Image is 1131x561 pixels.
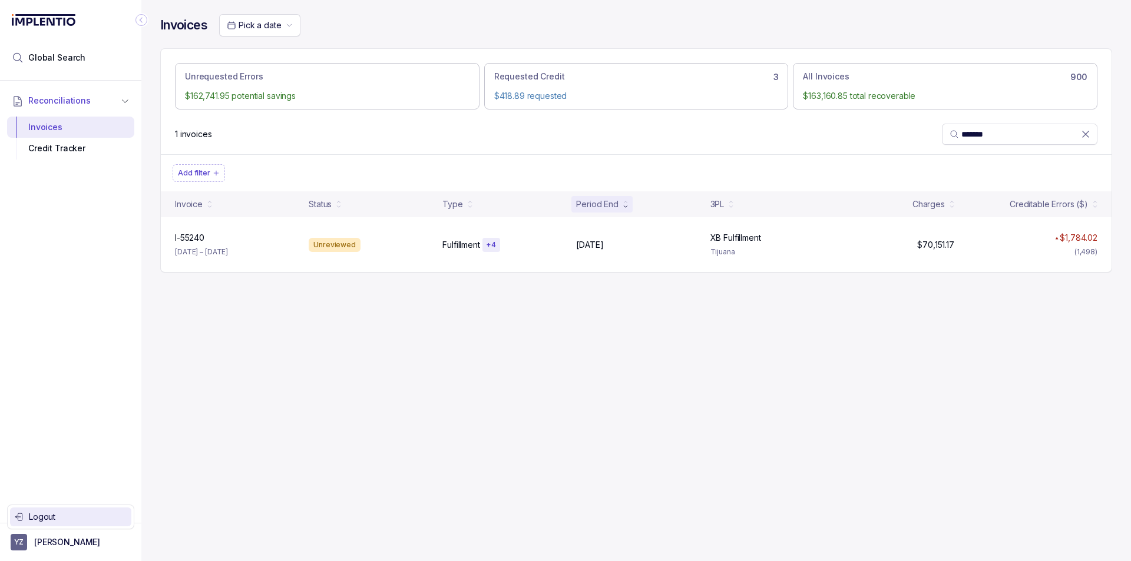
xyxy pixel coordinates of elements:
p: $163,160.85 total recoverable [803,90,1087,102]
div: Credit Tracker [16,138,125,159]
p: Requested Credit [494,71,565,82]
ul: Action Tab Group [175,63,1097,109]
span: Pick a date [239,20,281,30]
button: Reconciliations [7,88,134,114]
p: All Invoices [803,71,849,82]
p: Fulfillment [442,239,479,251]
img: red pointer upwards [1055,237,1059,240]
div: Collapse Icon [134,13,148,27]
ul: Filter Group [173,164,1100,182]
div: Invoice [175,198,203,210]
div: Type [442,198,462,210]
div: Remaining page entries [175,128,212,140]
div: Reconciliations [7,114,134,162]
p: $162,741.95 potential savings [185,90,469,102]
p: 1 invoices [175,128,212,140]
h6: 3 [773,72,779,82]
button: Date Range Picker [219,14,300,36]
p: [PERSON_NAME] [34,536,100,548]
p: + 4 [486,240,497,250]
search: Date Range Picker [227,19,281,31]
div: Status [309,198,332,210]
p: [DATE] [576,239,603,251]
h6: 900 [1070,72,1087,82]
div: Invoices [16,117,125,138]
button: User initials[PERSON_NAME] [11,534,131,550]
span: Reconciliations [28,95,91,107]
p: [DATE] – [DATE] [175,246,228,258]
p: $70,151.17 [917,239,954,251]
p: Unrequested Errors [185,71,263,82]
div: Period End [576,198,619,210]
p: $1,784.02 [1060,232,1097,244]
p: I-55240 [175,232,204,244]
div: Creditable Errors ($) [1010,198,1088,210]
p: Add filter [178,167,210,179]
button: Filter Chip Add filter [173,164,225,182]
p: Tijuana [710,246,830,258]
h4: Invoices [160,17,207,34]
div: 3PL [710,198,725,210]
div: (1,498) [1074,246,1097,258]
div: Charges [912,198,945,210]
p: $418.89 requested [494,90,779,102]
p: Logout [29,511,127,523]
span: User initials [11,534,27,550]
p: XB Fulfillment [710,232,761,244]
div: Unreviewed [309,238,361,252]
span: Global Search [28,52,85,64]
